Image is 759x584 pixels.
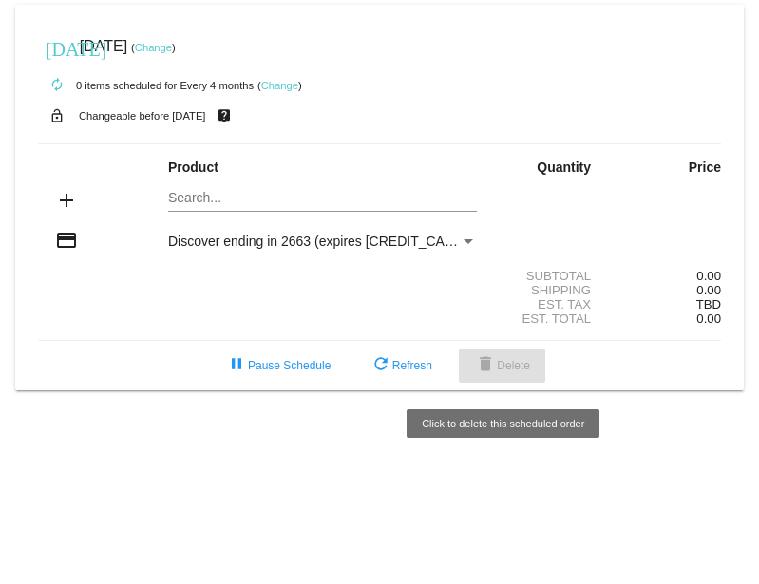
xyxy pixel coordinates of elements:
[607,269,721,283] div: 0.00
[55,229,78,252] mat-icon: credit_card
[168,160,218,175] strong: Product
[213,104,236,128] mat-icon: live_help
[79,110,206,122] small: Changeable before [DATE]
[225,354,248,377] mat-icon: pause
[459,349,545,383] button: Delete
[493,311,607,326] div: Est. Total
[493,283,607,297] div: Shipping
[696,297,721,311] span: TBD
[168,191,477,206] input: Search...
[696,311,721,326] span: 0.00
[46,74,68,97] mat-icon: autorenew
[493,269,607,283] div: Subtotal
[493,297,607,311] div: Est. Tax
[370,359,432,372] span: Refresh
[131,42,176,53] small: ( )
[474,359,530,372] span: Delete
[225,359,331,372] span: Pause Schedule
[474,354,497,377] mat-icon: delete
[261,80,298,91] a: Change
[210,349,346,383] button: Pause Schedule
[135,42,172,53] a: Change
[46,36,68,59] mat-icon: [DATE]
[55,189,78,212] mat-icon: add
[370,354,392,377] mat-icon: refresh
[168,234,513,249] span: Discover ending in 2663 (expires [CREDIT_CARD_DATA])
[696,283,721,297] span: 0.00
[168,234,477,249] mat-select: Payment Method
[257,80,302,91] small: ( )
[354,349,447,383] button: Refresh
[537,160,591,175] strong: Quantity
[46,104,68,128] mat-icon: lock_open
[689,160,721,175] strong: Price
[38,80,254,91] small: 0 items scheduled for Every 4 months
